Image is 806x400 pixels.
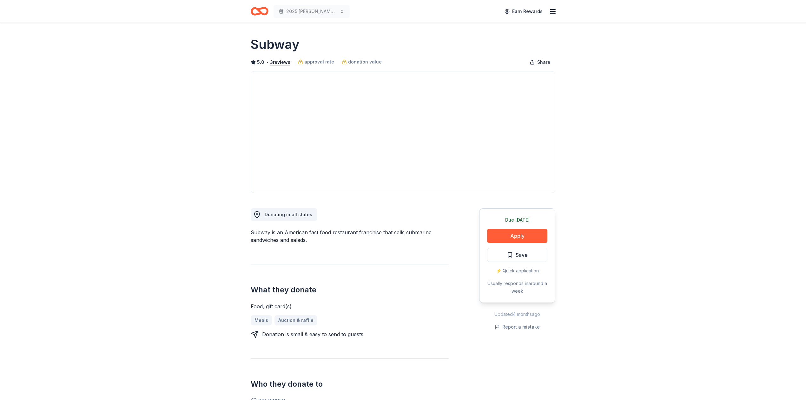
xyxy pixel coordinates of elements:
span: Share [537,58,550,66]
span: 5.0 [257,58,264,66]
div: Donation is small & easy to send to guests [262,330,363,338]
button: Report a mistake [495,323,540,331]
h1: Subway [251,36,300,53]
button: 2025 [PERSON_NAME] auction [274,5,350,18]
a: Home [251,4,268,19]
div: ⚡️ Quick application [487,267,547,275]
img: Image for Subway [251,71,555,193]
div: Due [DATE] [487,216,547,224]
span: donation value [348,58,382,66]
div: Food, gift card(s) [251,303,449,310]
a: Earn Rewards [501,6,546,17]
a: approval rate [298,58,334,66]
span: • [266,60,268,65]
h2: What they donate [251,285,449,295]
button: Share [525,56,555,69]
span: Save [516,251,528,259]
div: Updated 4 months ago [479,310,555,318]
button: 3reviews [270,58,290,66]
div: Usually responds in around a week [487,280,547,295]
button: Save [487,248,547,262]
span: 2025 [PERSON_NAME] auction [286,8,337,15]
h2: Who they donate to [251,379,449,389]
div: Subway is an American fast food restaurant franchise that sells submarine sandwiches and salads. [251,229,449,244]
span: Donating in all states [265,212,312,217]
span: approval rate [304,58,334,66]
a: donation value [342,58,382,66]
button: Apply [487,229,547,243]
a: Auction & raffle [274,315,317,325]
a: Meals [251,315,272,325]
